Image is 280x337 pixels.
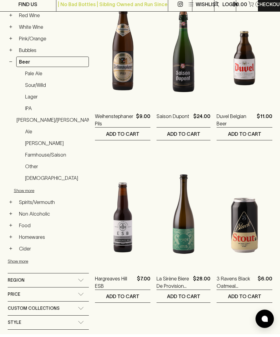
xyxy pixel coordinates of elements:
a: Beer [16,60,89,70]
p: $0.00 [233,4,247,11]
button: Show more [14,187,94,200]
a: Other [22,164,89,175]
a: Sour/Wild [22,83,89,93]
a: Food [16,223,89,234]
button: + [8,237,14,243]
button: − [8,62,14,68]
div: Price [8,291,89,304]
a: [DEMOGRAPHIC_DATA] [22,176,89,186]
a: Ale [22,129,89,140]
p: $7.00 [137,278,150,293]
img: Hargreaves Hill ESB [95,162,150,269]
a: Pale Ale [22,71,89,82]
p: Wishlist [196,4,219,11]
a: Duvel Belgian Beer [217,116,254,130]
a: Homewares [16,235,89,245]
button: Show more [8,258,88,271]
a: 3 Ravens Black Oatmeal [PERSON_NAME] [217,278,255,293]
button: ADD TO CART [217,293,272,306]
a: Weihenstephaner Pils [95,116,134,130]
a: IPA [22,106,89,117]
p: $6.00 [258,278,272,293]
span: Style [8,322,21,329]
p: ADD TO CART [167,133,200,141]
p: Login [222,4,238,11]
p: $11.00 [257,116,272,130]
div: Region [8,276,89,290]
button: ADD TO CART [157,293,210,306]
img: 3 Ravens Black Oatmeal Stout [217,162,272,269]
a: Non Alcoholic [16,212,89,222]
a: Red Wine [16,13,89,24]
a: Saison Dupont [157,116,189,130]
button: ADD TO CART [217,131,272,143]
span: Price [8,294,20,301]
p: $9.00 [136,116,150,130]
p: FIND US [18,4,37,11]
button: + [8,39,14,45]
span: Region [8,280,25,287]
button: + [8,27,14,33]
div: Style [8,319,89,332]
a: [PERSON_NAME] [22,141,89,151]
span: Custom Collections [8,308,59,315]
a: White Wine [16,25,89,35]
button: ADD TO CART [95,293,150,306]
a: Hargreaves Hill ESB [95,278,134,293]
button: + [8,214,14,220]
button: + [8,50,14,56]
a: [PERSON_NAME]/[PERSON_NAME] [14,118,98,128]
p: $24.00 [193,116,210,130]
a: La Sirène Biere De Provision Wild Ale [157,278,191,293]
a: Pink/Orange [16,36,89,47]
button: ADD TO CART [95,131,150,143]
a: Lager [22,94,89,105]
button: ADD TO CART [157,131,210,143]
button: + [8,15,14,21]
p: ADD TO CART [228,133,261,141]
button: + [8,249,14,255]
p: ADD TO CART [106,296,139,303]
p: ADD TO CART [167,296,200,303]
div: Custom Collections [8,305,89,318]
img: bubble-icon [262,319,268,325]
p: ADD TO CART [228,296,261,303]
img: La Sirène Biere De Provision Wild Ale [157,162,210,269]
p: ADD TO CART [106,133,139,141]
a: Cider [16,246,89,257]
button: + [8,225,14,231]
a: Spirits/Vermouth [16,200,89,210]
button: + [8,202,14,208]
a: Farmhouse/Saison [22,153,89,163]
p: $28.00 [193,278,210,293]
a: Bubbles [16,48,89,58]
